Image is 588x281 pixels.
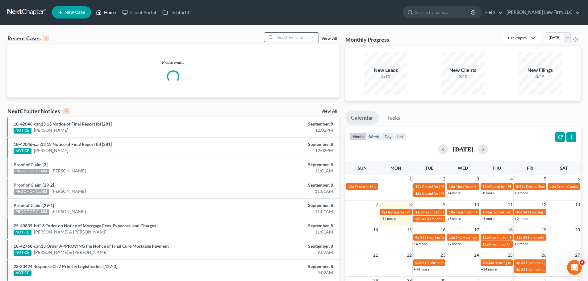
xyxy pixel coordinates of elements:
span: Thu [492,165,501,171]
span: 31 [373,175,379,183]
div: New Leads [364,67,407,74]
a: 23-20424 Response Ch 7 Priority Logistics Inc. [127-3] [14,264,117,269]
a: +14 more [481,267,497,271]
a: Proof of Claim [29-2] [14,182,54,188]
span: 341 Hearing for [PERSON_NAME] [456,235,511,240]
div: 11:01AM [231,209,333,215]
div: 0/15 [519,74,562,80]
div: Recent Cases [7,35,49,42]
div: September, 8 [231,121,333,127]
span: Meeting for [PERSON_NAME] [422,210,471,214]
span: 17 [473,226,480,233]
span: 25 [507,251,513,259]
span: Sun [358,165,367,171]
a: +14 more [380,216,396,221]
span: Most Recent Plan Confirmation for [PERSON_NAME] [456,184,541,189]
input: Search by name... [275,33,319,42]
span: Closed for [PERSON_NAME][GEOGRAPHIC_DATA] [422,191,506,196]
span: 341(a) meeting for [PERSON_NAME] [521,260,581,265]
span: Fri [527,165,533,171]
span: 12p [415,210,422,214]
span: 11 [507,201,513,208]
a: +8 more [481,191,494,195]
span: 2p [415,217,419,221]
a: Proof of Claim [3] [14,162,48,167]
span: Meeting of Creditors for [PERSON_NAME] [489,242,558,246]
a: View All [321,36,337,41]
div: Bankruptcy [508,35,527,40]
span: 12a [415,191,421,196]
div: 0 [43,35,49,41]
div: September, 8 [231,162,333,168]
span: Hearing for [PERSON_NAME] [494,260,543,265]
span: 11a [516,235,522,240]
span: 11a [449,235,455,240]
span: 4p [516,267,520,272]
a: Proof of Claim [29-1] [14,203,54,208]
span: 23 [440,251,446,259]
div: NOTICE [14,148,31,154]
span: 27 [574,251,581,259]
span: 4 [580,260,585,265]
span: 8 [409,201,412,208]
span: 9:30a [415,260,424,265]
span: 1 [409,175,412,183]
span: Meeting for [PERSON_NAME] [489,235,538,240]
a: +2 more [515,216,528,221]
div: PROOF OF CLAIM [14,209,49,215]
div: September, 8 [231,223,333,229]
h3: Monthly Progress [345,36,389,43]
span: 14 [373,226,379,233]
span: Hearing for [PERSON_NAME] [456,210,504,214]
a: View All [321,109,337,114]
span: 20 [574,226,581,233]
span: 11a [482,242,489,246]
span: 341(a) meeting for [PERSON_NAME] [523,235,582,240]
span: Confirmation Hearing for [PERSON_NAME] [425,260,496,265]
span: 341(a) meeting for [PERSON_NAME] [420,217,480,221]
span: 9 [442,201,446,208]
button: month [350,132,366,141]
span: 341(a) meeting for [PERSON_NAME] [521,267,581,272]
div: 9:02AM [231,249,333,255]
span: 8:49a [516,184,525,189]
div: 12:02PM [231,127,333,133]
span: 5 [543,175,547,183]
a: [PERSON_NAME] & [PERSON_NAME] [34,249,107,255]
div: New Clients [441,67,485,74]
div: 9/10 [441,74,485,80]
span: Financial Management for [PERSON_NAME] [355,184,427,189]
span: 15 [406,226,412,233]
a: 18-42046-can13 13 Notice of Final Report (b) [281] [14,142,112,147]
div: September, 8 [231,141,333,147]
div: September, 8 [231,243,333,249]
span: 26 [541,251,547,259]
span: 9a [382,210,386,214]
a: +3 more [515,191,528,195]
span: 18 [507,226,513,233]
div: NOTICE [14,271,31,276]
span: 13 [574,201,581,208]
span: Docket Text: for [PERSON_NAME] [526,184,581,189]
span: 341 Hearing for [PERSON_NAME] [420,235,475,240]
a: Client Portal [119,7,159,18]
div: September, 8 [231,182,333,188]
a: [PERSON_NAME] [52,188,86,194]
span: 1:46p [482,210,492,214]
iframe: Intercom live chat [567,260,582,275]
span: 7 [375,201,379,208]
button: day [382,132,394,141]
h2: [DATE] [453,146,473,152]
span: 12 [541,201,547,208]
span: 10a [516,210,522,214]
a: [PERSON_NAME] [34,127,68,133]
span: Hearing for [PERSON_NAME] [386,210,434,214]
a: 25-40835-btf13 Order on Notice of Mortgage Fees, Expenses, and Charges [14,223,156,228]
span: 6 [577,175,581,183]
div: 11:01AM [231,168,333,174]
div: 11:01AM [231,188,333,194]
a: [PERSON_NAME] [52,209,86,215]
p: Please wait... [7,59,339,65]
button: list [394,132,406,141]
a: +2 more [447,242,461,246]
